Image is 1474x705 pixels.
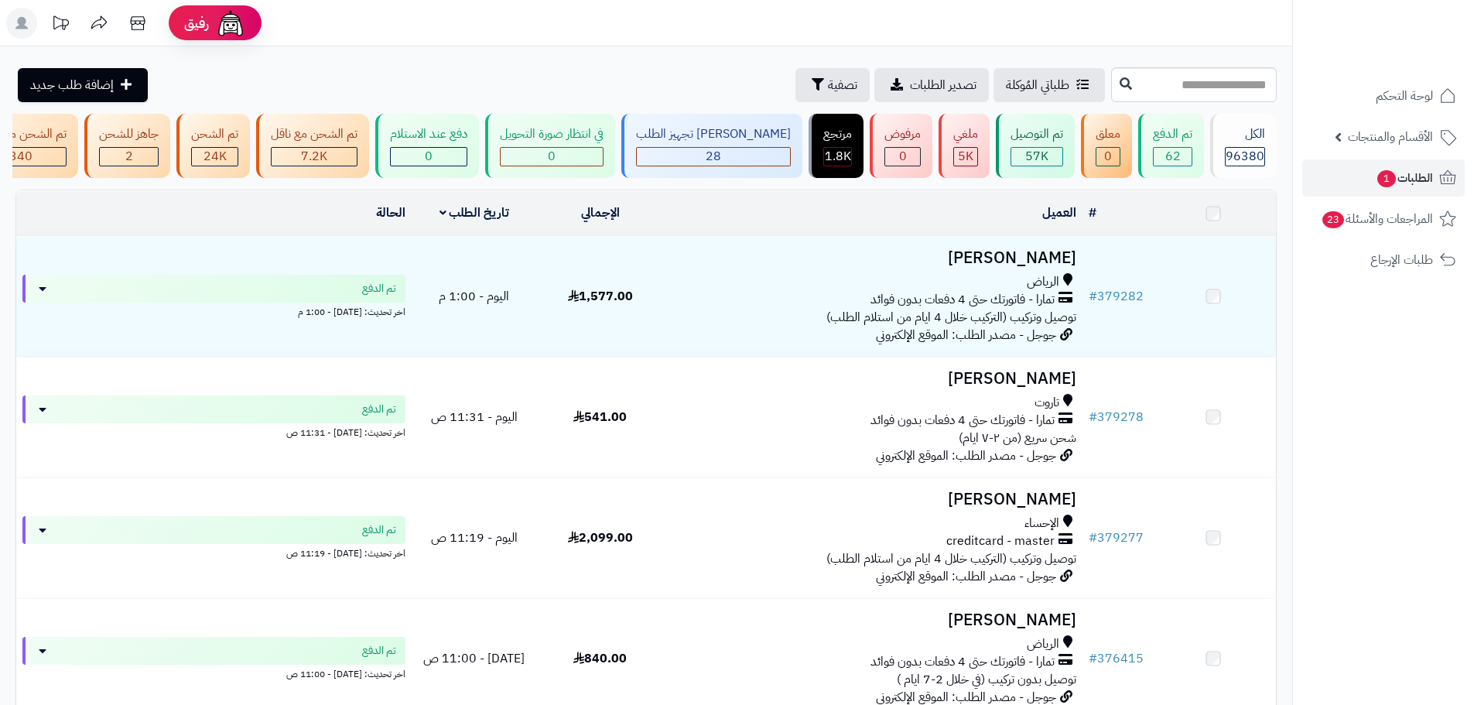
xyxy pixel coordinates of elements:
[867,114,935,178] a: مرفوض 0
[1165,147,1181,166] span: 62
[81,114,173,178] a: جاهز للشحن 2
[825,147,851,166] span: 1.8K
[581,204,620,222] a: الإجمالي
[391,148,467,166] div: 0
[1027,635,1059,653] span: الرياض
[1089,408,1097,426] span: #
[1025,147,1048,166] span: 57K
[669,491,1076,508] h3: [PERSON_NAME]
[876,567,1056,586] span: جوجل - مصدر الطلب: الموقع الإلكتروني
[870,291,1055,309] span: تمارا - فاتورتك حتى 4 دفعات بدون فوائد
[22,303,405,319] div: اخر تحديث: [DATE] - 1:00 م
[301,147,327,166] span: 7.2K
[910,76,976,94] span: تصدير الطلبات
[1089,529,1144,547] a: #379277
[953,125,978,143] div: ملغي
[805,114,867,178] a: مرتجع 1.8K
[1042,204,1076,222] a: العميل
[9,147,32,166] span: 340
[1096,148,1120,166] div: 0
[1089,529,1097,547] span: #
[173,114,253,178] a: تم الشحن 24K
[1376,85,1433,107] span: لوحة التحكم
[425,147,433,166] span: 0
[1027,273,1059,291] span: الرياض
[22,423,405,440] div: اخر تحديث: [DATE] - 11:31 ص
[568,287,633,306] span: 1,577.00
[669,249,1076,267] h3: [PERSON_NAME]
[1006,76,1069,94] span: طلباتي المُوكلة
[22,665,405,681] div: اخر تحديث: [DATE] - 11:00 ص
[958,147,973,166] span: 5K
[828,76,857,94] span: تصفية
[993,68,1105,102] a: طلباتي المُوكلة
[1089,287,1097,306] span: #
[870,653,1055,671] span: تمارا - فاتورتك حتى 4 دفعات بدون فوائد
[876,447,1056,465] span: جوجل - مصدر الطلب: الموقع الإلكتروني
[1302,159,1465,197] a: الطلبات1
[439,204,510,222] a: تاريخ الطلب
[253,114,372,178] a: تم الشحن مع ناقل 7.2K
[1226,147,1264,166] span: 96380
[1104,147,1112,166] span: 0
[272,148,357,166] div: 7222
[362,522,396,538] span: تم الدفع
[993,114,1078,178] a: تم التوصيل 57K
[203,147,227,166] span: 24K
[1153,125,1192,143] div: تم الدفع
[1078,114,1135,178] a: معلق 0
[1089,649,1097,668] span: #
[431,529,518,547] span: اليوم - 11:19 ص
[876,326,1056,344] span: جوجل - مصدر الطلب: الموقع الإلكتروني
[362,281,396,296] span: تم الدفع
[826,308,1076,327] span: توصيل وتركيب (التركيب خلال 4 ايام من استلام الطلب)
[885,148,920,166] div: 0
[376,204,405,222] a: الحالة
[870,412,1055,430] span: تمارا - فاتورتك حتى 4 دفعات بدون فوائد
[184,14,209,33] span: رفيق
[884,125,921,143] div: مرفوض
[669,611,1076,629] h3: [PERSON_NAME]
[1302,77,1465,115] a: لوحة التحكم
[22,544,405,560] div: اخر تحديث: [DATE] - 11:19 ص
[959,429,1076,447] span: شحن سريع (من ٢-٧ ايام)
[1089,204,1096,222] a: #
[1376,167,1433,189] span: الطلبات
[954,148,977,166] div: 4997
[899,147,907,166] span: 0
[100,148,158,166] div: 2
[215,8,246,39] img: ai-face.png
[706,147,721,166] span: 28
[669,370,1076,388] h3: [PERSON_NAME]
[192,148,238,166] div: 24017
[362,402,396,417] span: تم الدفع
[482,114,618,178] a: في انتظار صورة التحويل 0
[1207,114,1280,178] a: الكل96380
[573,649,627,668] span: 840.00
[548,147,556,166] span: 0
[946,532,1055,550] span: creditcard - master
[874,68,989,102] a: تصدير الطلبات
[618,114,805,178] a: [PERSON_NAME] تجهيز الطلب 28
[1024,515,1059,532] span: الإحساء
[1370,249,1433,271] span: طلبات الإرجاع
[795,68,870,102] button: تصفية
[826,549,1076,568] span: توصيل وتركيب (التركيب خلال 4 ايام من استلام الطلب)
[1089,649,1144,668] a: #376415
[636,125,791,143] div: [PERSON_NAME] تجهيز الطلب
[1089,408,1144,426] a: #379278
[1154,148,1192,166] div: 62
[1011,148,1062,166] div: 57011
[1377,170,1396,187] span: 1
[125,147,133,166] span: 2
[30,76,114,94] span: إضافة طلب جديد
[501,148,603,166] div: 0
[1348,126,1433,148] span: الأقسام والمنتجات
[271,125,357,143] div: تم الشحن مع ناقل
[1225,125,1265,143] div: الكل
[1322,211,1344,228] span: 23
[1096,125,1120,143] div: معلق
[431,408,518,426] span: اليوم - 11:31 ص
[568,529,633,547] span: 2,099.00
[372,114,482,178] a: دفع عند الاستلام 0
